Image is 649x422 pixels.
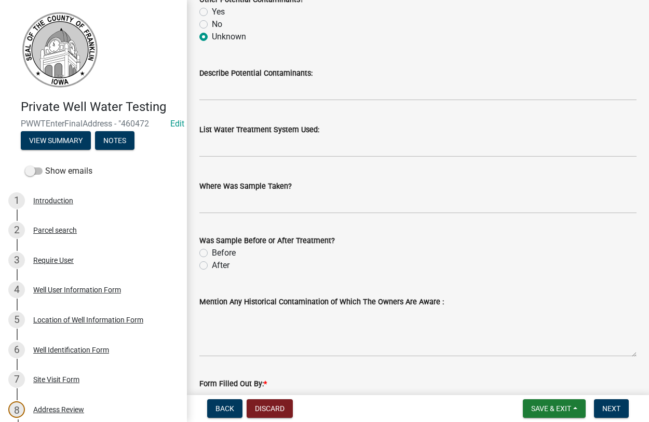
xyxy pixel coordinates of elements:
[8,222,25,238] div: 2
[247,399,293,418] button: Discard
[95,137,134,145] wm-modal-confirm: Notes
[21,11,99,89] img: Franklin County, Iowa
[602,404,620,413] span: Next
[33,376,79,383] div: Site Visit Form
[199,299,444,306] label: Mention Any Historical Contamination of Which The Owners Are Aware :
[199,183,292,190] label: Where Was Sample Taken?
[212,247,236,259] label: Before
[8,192,25,209] div: 1
[21,131,91,150] button: View Summary
[33,257,74,264] div: Require User
[531,404,571,413] span: Save & Exit
[170,119,184,129] a: Edit
[212,18,222,31] label: No
[8,342,25,358] div: 6
[8,252,25,269] div: 3
[212,259,229,272] label: After
[21,137,91,145] wm-modal-confirm: Summary
[8,371,25,388] div: 7
[33,227,77,234] div: Parcel search
[199,70,313,77] label: Describe Potential Contaminants:
[199,237,335,245] label: Was Sample Before or After Treatment?
[594,399,629,418] button: Next
[33,286,121,293] div: Well User Information Form
[8,401,25,418] div: 8
[33,197,73,204] div: Introduction
[215,404,234,413] span: Back
[33,316,143,323] div: Location of Well Information Form
[199,381,267,388] label: Form Filled Out By:
[95,131,134,150] button: Notes
[21,119,166,129] span: PWWTEnterFinalAddress - "460472
[212,31,246,43] label: Unknown
[33,346,109,354] div: Well Identification Form
[25,165,92,177] label: Show emails
[212,390,274,402] label: [PERSON_NAME]
[212,6,225,18] label: Yes
[21,100,179,115] h4: Private Well Water Testing
[8,282,25,298] div: 4
[207,399,242,418] button: Back
[170,119,184,129] wm-modal-confirm: Edit Application Number
[199,126,319,134] label: List Water Treatment System Used:
[8,312,25,328] div: 5
[33,406,84,413] div: Address Review
[523,399,586,418] button: Save & Exit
